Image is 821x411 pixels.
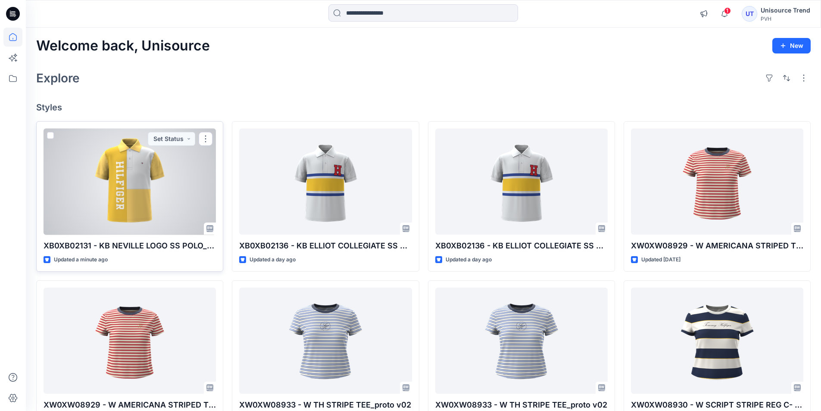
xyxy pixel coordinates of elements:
[36,38,210,54] h2: Welcome back, Unisource
[44,399,216,411] p: XW0XW08929 - W AMERICANA STRIPED TEE_proto v02
[36,102,811,113] h4: Styles
[724,7,731,14] span: 1
[631,240,803,252] p: XW0XW08929 - W AMERICANA STRIPED TEE_proto v02
[54,255,108,264] p: Updated a minute ago
[742,6,757,22] div: UT
[239,129,412,235] a: XB0XB02136 - KB ELLIOT COLLEGIATE SS POLO_proto
[446,255,492,264] p: Updated a day ago
[36,71,80,85] h2: Explore
[239,240,412,252] p: XB0XB02136 - KB ELLIOT COLLEGIATE SS POLO_proto
[250,255,296,264] p: Updated a day ago
[239,399,412,411] p: XW0XW08933 - W TH STRIPE TEE_proto v02
[772,38,811,53] button: New
[631,288,803,394] a: XW0XW08930 - W SCRIPT STRIPE REG C- NK TEE_proto v02
[631,399,803,411] p: XW0XW08930 - W SCRIPT STRIPE REG C- NK TEE_proto v02
[641,255,681,264] p: Updated [DATE]
[435,399,608,411] p: XW0XW08933 - W TH STRIPE TEE_proto v02
[239,288,412,394] a: XW0XW08933 - W TH STRIPE TEE_proto v02
[435,240,608,252] p: XB0XB02136 - KB ELLIOT COLLEGIATE SS POLO_proto
[435,288,608,394] a: XW0XW08933 - W TH STRIPE TEE_proto v02
[761,5,810,16] div: Unisource Trend
[44,129,216,235] a: XB0XB02131 - KB NEVILLE LOGO SS POLO_proto
[44,288,216,394] a: XW0XW08929 - W AMERICANA STRIPED TEE_proto v02
[435,129,608,235] a: XB0XB02136 - KB ELLIOT COLLEGIATE SS POLO_proto
[631,129,803,235] a: XW0XW08929 - W AMERICANA STRIPED TEE_proto v02
[761,16,810,22] div: PVH
[44,240,216,252] p: XB0XB02131 - KB NEVILLE LOGO SS POLO_proto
